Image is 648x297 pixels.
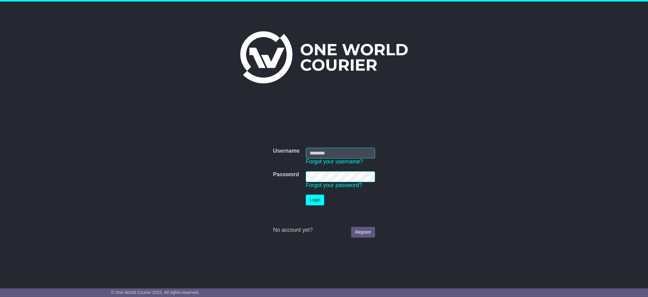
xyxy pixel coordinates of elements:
[306,195,324,205] button: Login
[273,227,375,234] div: No account yet?
[240,31,407,83] img: One World
[306,182,362,188] a: Forgot your password?
[306,158,363,165] a: Forgot your username?
[273,171,299,178] label: Password
[111,290,200,295] span: © One World Courier 2025. All rights reserved.
[351,227,375,238] a: Register
[273,148,300,154] label: Username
